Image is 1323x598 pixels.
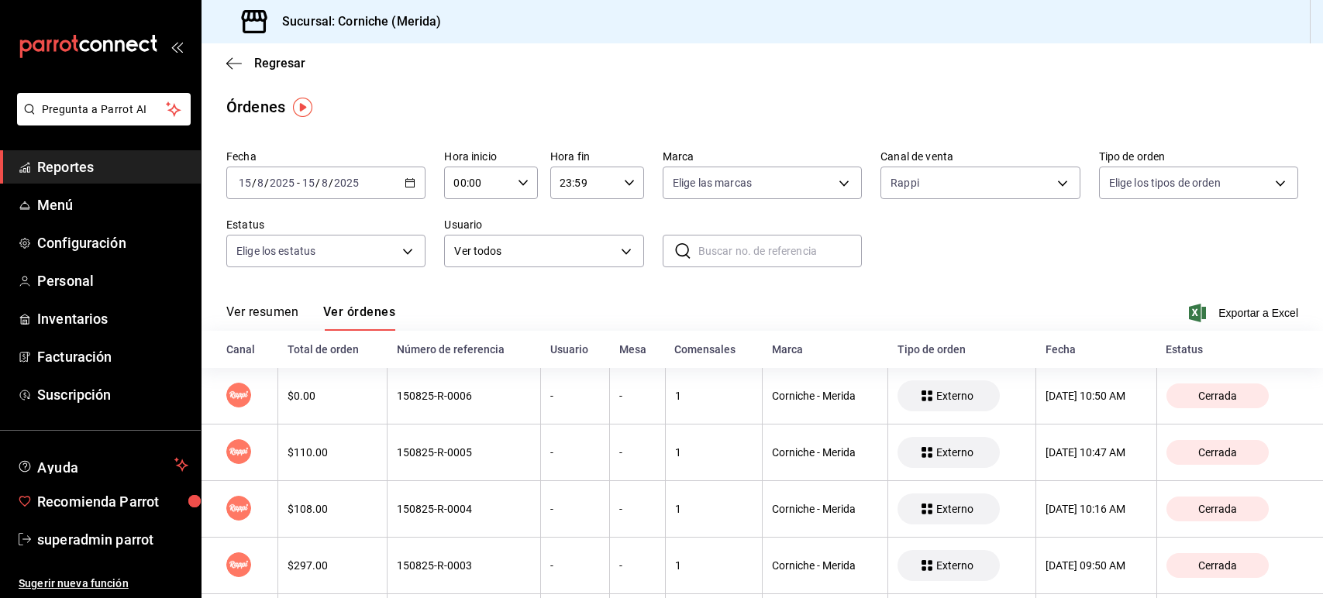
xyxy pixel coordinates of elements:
[1099,151,1298,162] label: Tipo de orden
[1046,503,1147,515] div: [DATE] 10:16 AM
[37,491,188,512] span: Recomienda Parrot
[37,346,188,367] span: Facturación
[772,390,878,402] div: Corniche - Merida
[1192,446,1243,459] span: Cerrada
[550,559,600,572] div: -
[288,343,378,356] div: Total de orden
[333,177,360,189] input: ----
[1166,343,1298,356] div: Estatus
[301,177,315,189] input: --
[619,446,656,459] div: -
[254,56,305,70] span: Regresar
[397,343,532,356] div: Número de referencia
[288,390,377,402] div: $0.00
[297,177,300,189] span: -
[898,343,1027,356] div: Tipo de orden
[698,235,862,266] input: Buscar no. de referencia
[772,559,878,572] div: Corniche - Merida
[397,503,531,515] div: 150825-R-0004
[619,343,656,356] div: Mesa
[444,151,538,162] label: Hora inicio
[226,56,305,70] button: Regresar
[321,177,329,189] input: --
[17,93,191,125] button: Pregunta a Parrot AI
[1192,390,1243,402] span: Cerrada
[550,446,600,459] div: -
[269,177,295,189] input: ----
[264,177,269,189] span: /
[550,390,600,402] div: -
[270,12,442,31] h3: Sucursal: Corniche (Merida)
[37,455,168,474] span: Ayuda
[288,559,377,572] div: $297.00
[226,304,298,331] button: Ver resumen
[293,98,312,117] img: Tooltip marker
[19,576,188,592] span: Sugerir nueva función
[674,343,753,356] div: Comensales
[454,243,615,259] span: Ver todos
[226,151,425,162] label: Fecha
[1046,559,1147,572] div: [DATE] 09:50 AM
[397,390,531,402] div: 150825-R-0006
[772,343,879,356] div: Marca
[226,219,425,230] label: Estatus
[397,559,531,572] div: 150825-R-0003
[772,503,878,515] div: Corniche - Merida
[930,559,980,572] span: Externo
[675,503,753,515] div: 1
[323,304,395,331] button: Ver órdenes
[171,40,183,53] button: open_drawer_menu
[257,177,264,189] input: --
[226,304,395,331] div: navigation tabs
[1192,503,1243,515] span: Cerrada
[444,219,643,230] label: Usuario
[930,503,980,515] span: Externo
[397,446,531,459] div: 150825-R-0005
[880,151,1080,162] label: Canal de venta
[550,343,601,356] div: Usuario
[1046,446,1147,459] div: [DATE] 10:47 AM
[42,101,167,118] span: Pregunta a Parrot AI
[329,177,333,189] span: /
[619,559,656,572] div: -
[11,112,191,129] a: Pregunta a Parrot AI
[1192,304,1298,322] button: Exportar a Excel
[37,308,188,329] span: Inventarios
[675,446,753,459] div: 1
[550,503,600,515] div: -
[37,232,188,253] span: Configuración
[550,151,644,162] label: Hora fin
[37,194,188,215] span: Menú
[226,343,269,356] div: Canal
[930,446,980,459] span: Externo
[891,175,919,191] span: Rappi
[772,446,878,459] div: Corniche - Merida
[37,270,188,291] span: Personal
[252,177,257,189] span: /
[315,177,320,189] span: /
[1046,343,1148,356] div: Fecha
[673,175,752,191] span: Elige las marcas
[238,177,252,189] input: --
[37,384,188,405] span: Suscripción
[226,95,285,119] div: Órdenes
[675,559,753,572] div: 1
[37,529,188,550] span: superadmin parrot
[288,503,377,515] div: $108.00
[1046,390,1147,402] div: [DATE] 10:50 AM
[675,390,753,402] div: 1
[619,503,656,515] div: -
[930,390,980,402] span: Externo
[288,446,377,459] div: $110.00
[236,243,315,259] span: Elige los estatus
[37,156,188,177] span: Reportes
[663,151,862,162] label: Marca
[1192,559,1243,572] span: Cerrada
[1109,175,1221,191] span: Elige los tipos de orden
[619,390,656,402] div: -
